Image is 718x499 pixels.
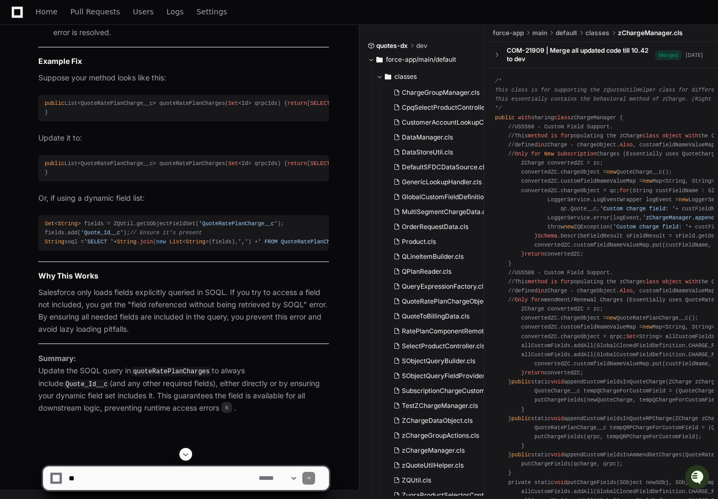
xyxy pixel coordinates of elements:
[556,29,577,37] span: default
[389,130,488,145] button: DataManager.cls
[45,99,323,117] div: List<QuoteRatePlanCharge__c> quoteRatePlanCharges( <Id> qrpcIds) { [ Id, QuoteRatePlanCharge__c I...
[389,190,488,204] button: GlobalCustomFieldDefinition.cls
[38,271,329,281] h3: Why This Works
[685,132,698,138] span: with
[528,278,548,284] span: method
[538,288,544,294] span: in
[655,50,681,60] span: Merged
[551,379,564,385] span: void
[389,354,488,369] button: SObjectQueryBuilder.cls
[402,357,475,365] span: SObjectQueryBuilder.cls
[75,111,129,120] a: Powered byPylon
[389,398,488,413] button: TestZChargeManager.cls
[258,239,425,245] span: ' FROM QuoteRatePlanCharge__c WHERE Id IN :qrpcIds'
[45,220,54,227] span: Set
[551,415,564,421] span: void
[402,223,468,231] span: OrderRequestData.cls
[532,29,547,37] span: main
[376,53,383,66] svg: Directory
[389,249,488,264] button: QLineItemBuilder.cls
[45,100,64,107] span: public
[606,315,616,321] span: new
[402,252,464,261] span: QLineItemBuilder.cls
[196,9,227,15] span: Settings
[554,114,571,120] span: class
[38,354,76,363] strong: Summary:
[221,402,232,413] span: 6
[389,160,488,175] button: DefaultSFDCDataSource.cls
[642,278,659,284] span: class
[287,100,307,107] span: return
[133,9,154,15] span: Users
[310,100,330,107] span: SELECT
[385,70,391,83] svg: Directory
[389,369,488,383] button: SObjectQueryFieldProvider.cls
[140,239,153,245] span: join
[389,234,488,249] button: Product.cls
[368,51,477,68] button: force-app/main/default
[106,112,129,120] span: Pylon
[402,327,500,336] span: RatePlanComponentRemoter.cls
[389,219,488,234] button: OrderRequestData.cls
[70,9,120,15] span: Pull Requests
[507,46,655,63] div: COM-21909 | Merge all updated code till 10.42 to dev
[36,79,175,90] div: Start new chat
[402,208,491,216] span: MultiSegmentChargeData.cls
[402,297,526,306] span: QuoteRatePlanChargeObjectManager.cls
[402,118,519,127] span: CustomerAccountLookupController.cls
[531,297,541,303] span: for
[600,205,675,211] span: 'Custom charge field: '
[686,51,703,59] div: [DATE]
[36,9,57,15] span: Home
[81,230,123,236] span: 'Quote_Id__c'
[389,264,488,279] button: QPlanReader.cls
[402,103,497,112] span: CpqSelectProductController.cls
[389,443,488,458] button: zChargeManager.cls
[389,413,488,428] button: ZChargeDataObject.cls
[287,160,307,167] span: return
[402,387,537,395] span: SubscriptionChargeCustomFieldManager.cls
[169,239,183,245] span: List
[402,282,486,291] span: QueryExpressionFactory.cls
[376,68,485,85] button: classes
[557,151,597,157] span: Subscription
[45,239,64,245] span: String
[389,324,488,339] button: RatePlanComponentRemoter.cls
[228,100,238,107] span: Set
[402,446,465,455] span: zChargeManager.cls
[38,353,329,414] p: Update the SOQL query in to always include (and any other required fields), either directly or by...
[58,220,78,227] span: String
[402,163,488,171] span: DefaultSFDCDataSource.cls
[679,196,688,202] span: new
[63,380,110,389] code: Quote_Id__c
[167,9,184,15] span: Logs
[626,333,636,339] span: Set
[551,132,557,138] span: is
[389,115,488,130] button: CustomerAccountLookupController.cls
[389,100,488,115] button: CpqSelectProductController.cls
[684,464,713,493] iframe: Open customer support
[515,151,528,157] span: Only
[389,339,488,354] button: SelectProductController.cls
[402,178,482,186] span: GenericLookupHandler.cls
[585,29,609,37] span: classes
[620,288,633,294] span: Also
[524,251,544,257] span: return
[228,160,238,167] span: Set
[389,175,488,190] button: GenericLookupHandler.cls
[515,297,528,303] span: Only
[613,224,689,230] span: 'Custom charge field: '
[394,72,417,81] span: classes
[389,383,488,398] button: SubscriptionChargeCustomFieldManager.cls
[402,133,453,142] span: DataManager.cls
[493,29,524,37] span: force-app
[389,204,488,219] button: MultiSegmentChargeData.cls
[199,220,278,227] span: 'QuoteRatePlanCharge__c'
[389,294,488,309] button: QuoteRatePlanChargeObjectManager.cls
[402,193,498,201] span: GlobalCustomFieldDefinition.cls
[416,42,427,50] span: dev
[402,88,480,97] span: ChargeGroupManager.cls
[662,132,682,138] span: object
[156,239,166,245] span: new
[389,428,488,443] button: zChargeGroupActions.cls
